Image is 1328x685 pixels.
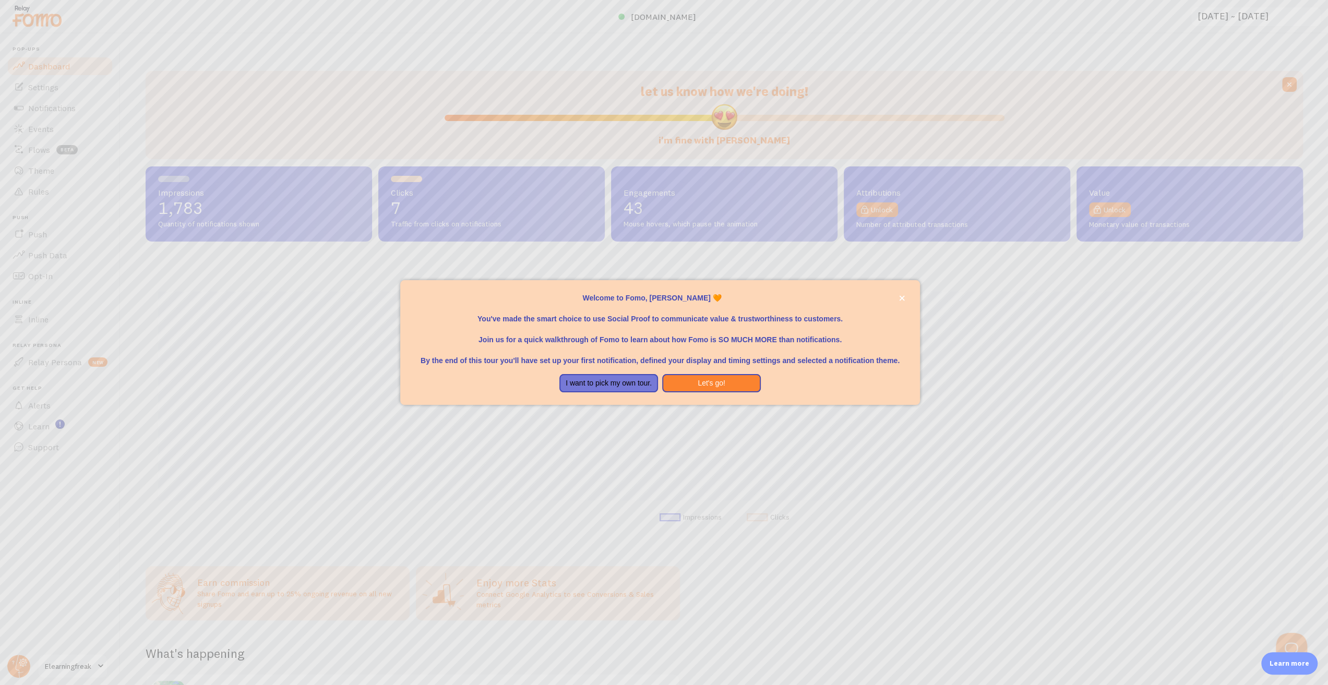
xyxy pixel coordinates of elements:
[662,374,761,393] button: Let's go!
[559,374,658,393] button: I want to pick my own tour.
[413,345,907,366] p: By the end of this tour you'll have set up your first notification, defined your display and timi...
[413,324,907,345] p: Join us for a quick walkthrough of Fomo to learn about how Fomo is SO MUCH MORE than notifications.
[896,293,907,304] button: close,
[1261,652,1318,675] div: Learn more
[1270,658,1309,668] p: Learn more
[400,280,920,405] div: Welcome to Fomo, Brian Batt 🧡You&amp;#39;ve made the smart choice to use Social Proof to communic...
[413,303,907,324] p: You've made the smart choice to use Social Proof to communicate value & trustworthiness to custom...
[413,293,907,303] p: Welcome to Fomo, [PERSON_NAME] 🧡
